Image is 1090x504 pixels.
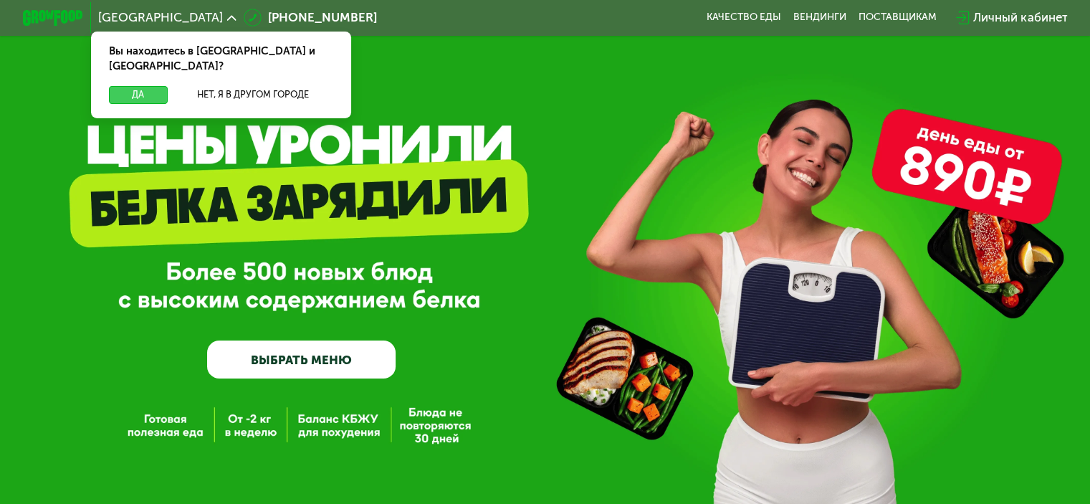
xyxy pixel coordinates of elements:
[109,86,167,104] button: Да
[859,11,937,24] div: поставщикам
[91,32,351,86] div: Вы находитесь в [GEOGRAPHIC_DATA] и [GEOGRAPHIC_DATA]?
[207,341,396,379] a: ВЫБРАТЬ МЕНЮ
[793,11,846,24] a: Вендинги
[973,9,1067,27] div: Личный кабинет
[707,11,781,24] a: Качество еды
[98,11,223,24] span: [GEOGRAPHIC_DATA]
[173,86,333,104] button: Нет, я в другом городе
[244,9,377,27] a: [PHONE_NUMBER]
